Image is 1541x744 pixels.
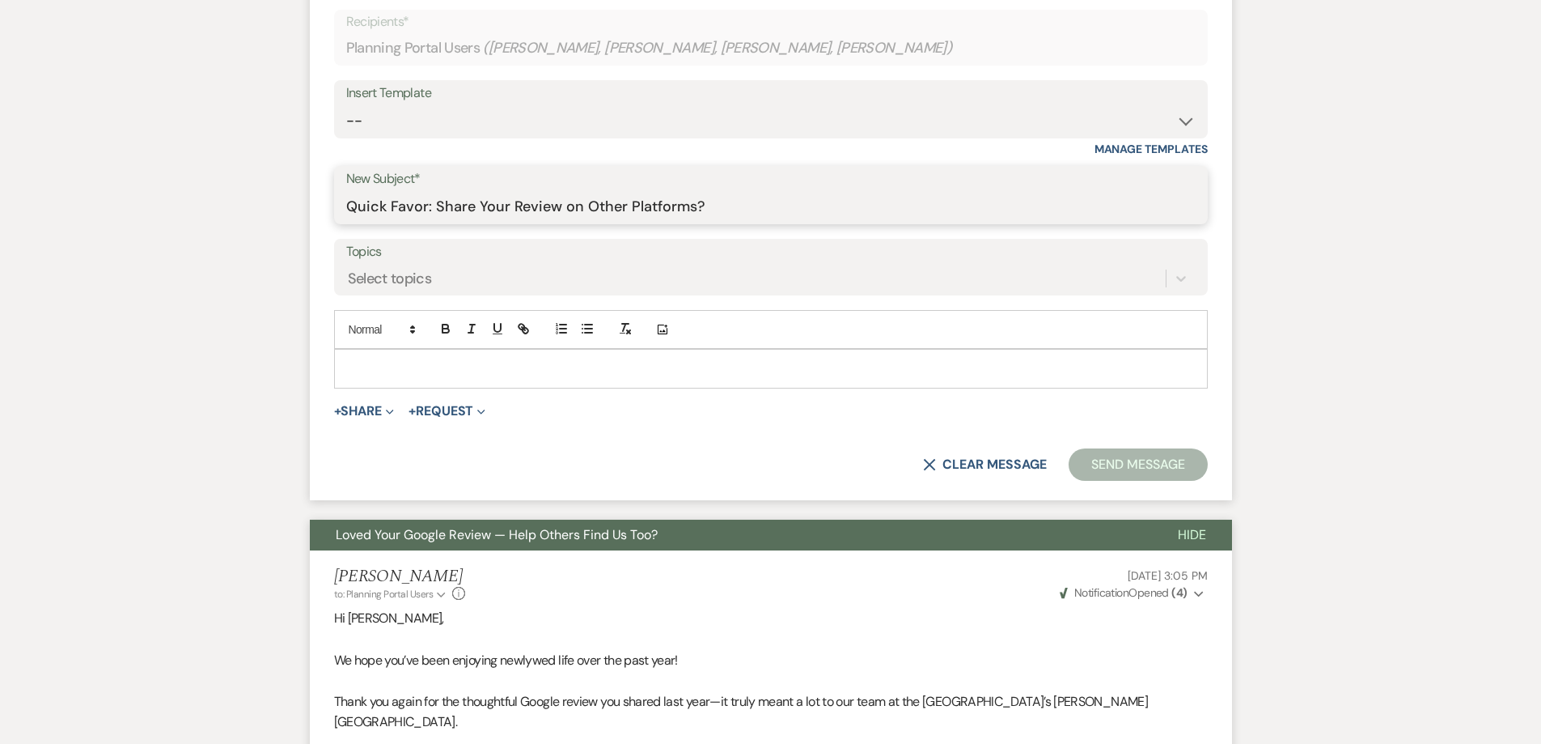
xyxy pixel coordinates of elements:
div: Planning Portal Users [346,32,1196,64]
p: Hi [PERSON_NAME], [334,608,1208,629]
button: Send Message [1069,449,1207,481]
button: Request [409,405,485,418]
span: Loved Your Google Review — Help Others Find Us Too? [336,526,658,543]
button: Share [334,405,395,418]
p: Thank you again for the thoughtful Google review you shared last year—it truly meant a lot to our... [334,691,1208,733]
span: Notification [1074,585,1128,600]
span: Hide [1178,526,1206,543]
span: to: Planning Portal Users [334,588,434,601]
label: Topics [346,240,1196,264]
span: Opened [1060,585,1188,600]
div: Insert Template [346,82,1196,105]
span: ( [PERSON_NAME], [PERSON_NAME], [PERSON_NAME], [PERSON_NAME] ) [483,37,953,59]
button: NotificationOpened (4) [1057,585,1208,602]
span: + [334,405,341,418]
button: Hide [1152,520,1232,551]
button: to: Planning Portal Users [334,587,449,602]
span: [DATE] 3:05 PM [1128,568,1207,583]
button: Clear message [923,458,1046,471]
label: New Subject* [346,168,1196,191]
div: Select topics [348,268,432,290]
strong: ( 4 ) [1171,585,1187,600]
p: Recipients* [346,11,1196,32]
span: + [409,405,416,418]
p: We hope you’ve been enjoying newlywed life over the past year! [334,650,1208,671]
a: Manage Templates [1094,142,1208,156]
button: Loved Your Google Review — Help Others Find Us Too? [310,520,1152,551]
h5: [PERSON_NAME] [334,567,466,587]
